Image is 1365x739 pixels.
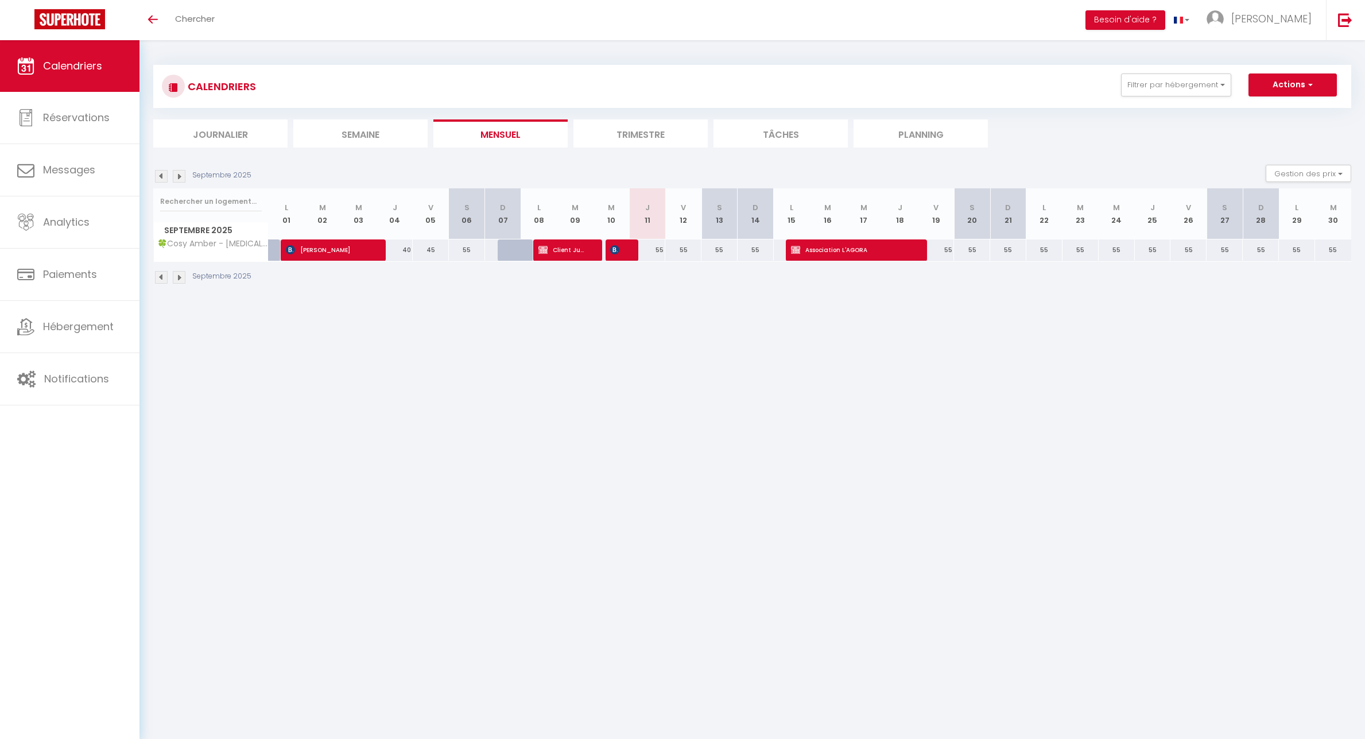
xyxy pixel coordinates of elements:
abbr: V [428,202,433,213]
div: 55 [918,239,954,261]
div: 55 [1099,239,1135,261]
th: 03 [340,188,377,239]
th: 01 [269,188,305,239]
input: Rechercher un logement... [160,191,262,212]
span: Chercher [175,13,215,25]
abbr: S [970,202,975,213]
th: 06 [449,188,485,239]
th: 16 [810,188,846,239]
th: 07 [485,188,521,239]
span: [PERSON_NAME] [286,239,371,261]
th: 02 [304,188,340,239]
th: 10 [593,188,629,239]
div: 55 [701,239,738,261]
span: Analytics [43,215,90,229]
abbr: D [1258,202,1264,213]
abbr: L [790,202,793,213]
abbr: D [753,202,758,213]
span: [PERSON_NAME] [1231,11,1312,26]
abbr: J [645,202,650,213]
span: 🍀Cosy Amber - [MEDICAL_DATA] - Place [GEOGRAPHIC_DATA] [156,239,270,248]
th: 09 [557,188,594,239]
div: 55 [629,239,665,261]
abbr: V [681,202,686,213]
p: Septembre 2025 [192,170,251,181]
div: 55 [1279,239,1315,261]
th: 04 [377,188,413,239]
th: 13 [701,188,738,239]
span: Calendriers [43,59,102,73]
th: 22 [1026,188,1062,239]
h3: CALENDRIERS [185,73,256,99]
abbr: J [393,202,397,213]
th: 29 [1279,188,1315,239]
div: 55 [1062,239,1099,261]
abbr: M [1330,202,1337,213]
abbr: V [933,202,939,213]
th: 19 [918,188,954,239]
div: 55 [449,239,485,261]
th: 28 [1243,188,1279,239]
abbr: L [1295,202,1298,213]
li: Journalier [153,119,288,148]
span: Réservations [43,110,110,125]
abbr: L [1042,202,1046,213]
th: 23 [1062,188,1099,239]
th: 26 [1170,188,1207,239]
div: 55 [1026,239,1062,261]
li: Planning [854,119,988,148]
span: Hébergement [43,319,114,334]
p: Septembre 2025 [192,271,251,282]
th: 12 [665,188,701,239]
li: Semaine [293,119,428,148]
div: 40 [377,239,413,261]
button: Filtrer par hébergement [1121,73,1231,96]
th: 05 [413,188,449,239]
abbr: V [1186,202,1191,213]
abbr: M [608,202,615,213]
th: 25 [1135,188,1171,239]
span: Paiements [43,267,97,281]
button: Gestion des prix [1266,165,1351,182]
th: 27 [1207,188,1243,239]
li: Tâches [713,119,848,148]
abbr: S [1222,202,1227,213]
div: 45 [413,239,449,261]
div: 55 [1243,239,1279,261]
abbr: M [355,202,362,213]
div: 55 [1170,239,1207,261]
div: 55 [1135,239,1171,261]
button: Actions [1248,73,1337,96]
span: Notifications [44,372,109,386]
abbr: M [1113,202,1120,213]
img: ... [1207,10,1224,28]
span: Association L'AGORA [791,239,913,261]
abbr: M [824,202,831,213]
div: 55 [665,239,701,261]
div: 55 [990,239,1026,261]
th: 24 [1099,188,1135,239]
span: Septembre 2025 [154,222,268,239]
span: [PERSON_NAME] [610,239,622,261]
abbr: S [717,202,722,213]
abbr: L [537,202,541,213]
img: Super Booking [34,9,105,29]
abbr: M [1077,202,1084,213]
div: 55 [1315,239,1351,261]
div: 55 [954,239,990,261]
abbr: S [464,202,470,213]
th: 20 [954,188,990,239]
abbr: D [1005,202,1011,213]
span: Messages [43,162,95,177]
th: 11 [629,188,665,239]
span: Client Jungles INNOVHOME [538,239,587,261]
th: 14 [738,188,774,239]
th: 18 [882,188,918,239]
div: 55 [1207,239,1243,261]
button: Besoin d'aide ? [1085,10,1165,30]
th: 30 [1315,188,1351,239]
th: 21 [990,188,1026,239]
abbr: J [898,202,902,213]
th: 08 [521,188,557,239]
li: Mensuel [433,119,568,148]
